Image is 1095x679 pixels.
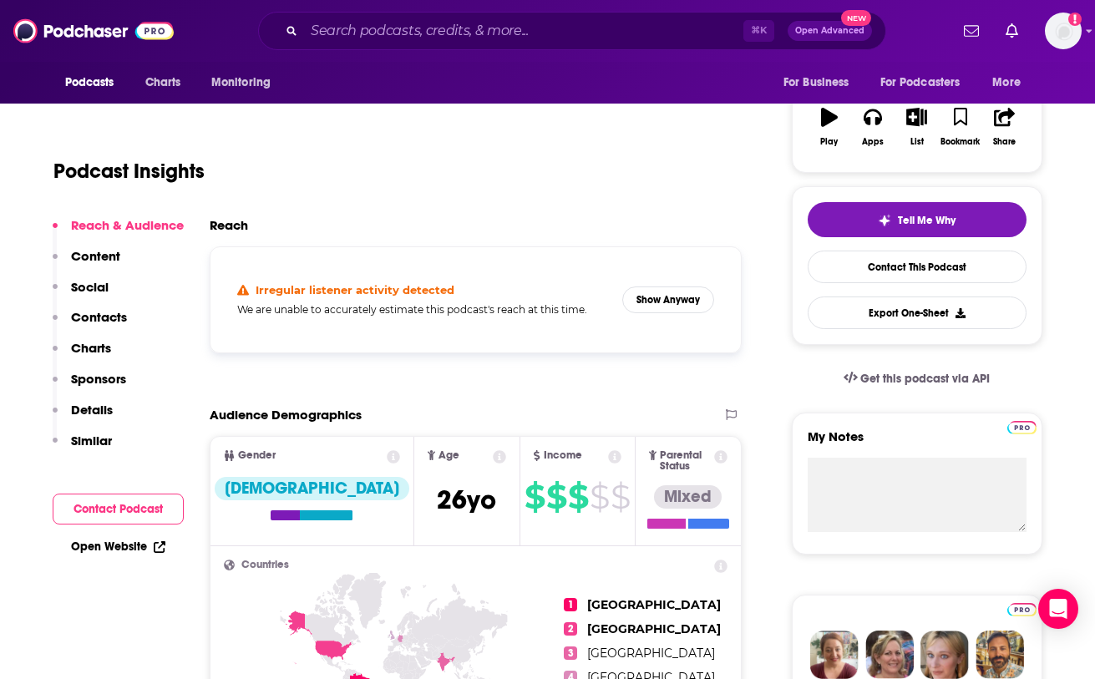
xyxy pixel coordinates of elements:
[53,248,120,279] button: Content
[862,137,884,147] div: Apps
[237,303,610,316] h5: We are unable to accurately estimate this podcast's reach at this time.
[898,214,956,227] span: Tell Me Why
[53,309,127,340] button: Contacts
[820,137,838,147] div: Play
[1038,589,1078,629] div: Open Intercom Messenger
[1068,13,1082,26] svg: Add a profile image
[53,67,136,99] button: open menu
[808,251,1027,283] a: Contact This Podcast
[851,97,895,157] button: Apps
[590,484,609,510] span: $
[53,279,109,310] button: Social
[71,217,184,233] p: Reach & Audience
[134,67,191,99] a: Charts
[200,67,292,99] button: open menu
[258,12,886,50] div: Search podcasts, credits, & more...
[982,97,1026,157] button: Share
[211,71,271,94] span: Monitoring
[53,217,184,248] button: Reach & Audience
[53,402,113,433] button: Details
[210,407,362,423] h2: Audience Demographics
[860,372,990,386] span: Get this podcast via API
[841,10,871,26] span: New
[71,248,120,264] p: Content
[788,21,872,41] button: Open AdvancedNew
[587,597,721,612] span: [GEOGRAPHIC_DATA]
[564,622,577,636] span: 2
[808,202,1027,237] button: tell me why sparkleTell Me Why
[215,477,409,500] div: [DEMOGRAPHIC_DATA]
[568,484,588,510] span: $
[71,309,127,325] p: Contacts
[1045,13,1082,49] img: User Profile
[71,340,111,356] p: Charts
[957,17,986,45] a: Show notifications dropdown
[71,402,113,418] p: Details
[783,71,849,94] span: For Business
[238,450,276,461] span: Gender
[743,20,774,42] span: ⌘ K
[772,67,870,99] button: open menu
[304,18,743,44] input: Search podcasts, credits, & more...
[981,67,1042,99] button: open menu
[999,17,1025,45] a: Show notifications dropdown
[564,646,577,660] span: 3
[439,450,459,461] span: Age
[654,485,722,509] div: Mixed
[611,484,630,510] span: $
[53,371,126,402] button: Sponsors
[546,484,566,510] span: $
[993,137,1016,147] div: Share
[71,540,165,554] a: Open Website
[13,15,174,47] img: Podchaser - Follow, Share and Rate Podcasts
[1007,600,1037,616] a: Pro website
[910,137,924,147] div: List
[878,214,891,227] img: tell me why sparkle
[71,279,109,295] p: Social
[53,340,111,371] button: Charts
[1007,603,1037,616] img: Podchaser Pro
[145,71,181,94] span: Charts
[865,631,914,679] img: Barbara Profile
[525,484,545,510] span: $
[1007,418,1037,434] a: Pro website
[869,67,985,99] button: open menu
[71,371,126,387] p: Sponsors
[241,560,289,570] span: Countries
[210,217,248,233] h2: Reach
[795,27,864,35] span: Open Advanced
[895,97,938,157] button: List
[939,97,982,157] button: Bookmark
[587,646,715,661] span: [GEOGRAPHIC_DATA]
[1007,421,1037,434] img: Podchaser Pro
[1045,13,1082,49] span: Logged in as LBPublicity2
[622,286,714,313] button: Show Anyway
[564,598,577,611] span: 1
[808,296,1027,329] button: Export One-Sheet
[65,71,114,94] span: Podcasts
[880,71,961,94] span: For Podcasters
[544,450,582,461] span: Income
[1045,13,1082,49] button: Show profile menu
[71,433,112,448] p: Similar
[830,358,1004,399] a: Get this podcast via API
[53,433,112,464] button: Similar
[940,137,980,147] div: Bookmark
[53,159,205,184] h1: Podcast Insights
[920,631,969,679] img: Jules Profile
[53,494,184,524] button: Contact Podcast
[992,71,1021,94] span: More
[256,283,454,296] h4: Irregular listener activity detected
[587,621,721,636] span: [GEOGRAPHIC_DATA]
[810,631,859,679] img: Sydney Profile
[660,450,712,472] span: Parental Status
[808,428,1027,458] label: My Notes
[808,97,851,157] button: Play
[976,631,1024,679] img: Jon Profile
[437,484,496,516] span: 26 yo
